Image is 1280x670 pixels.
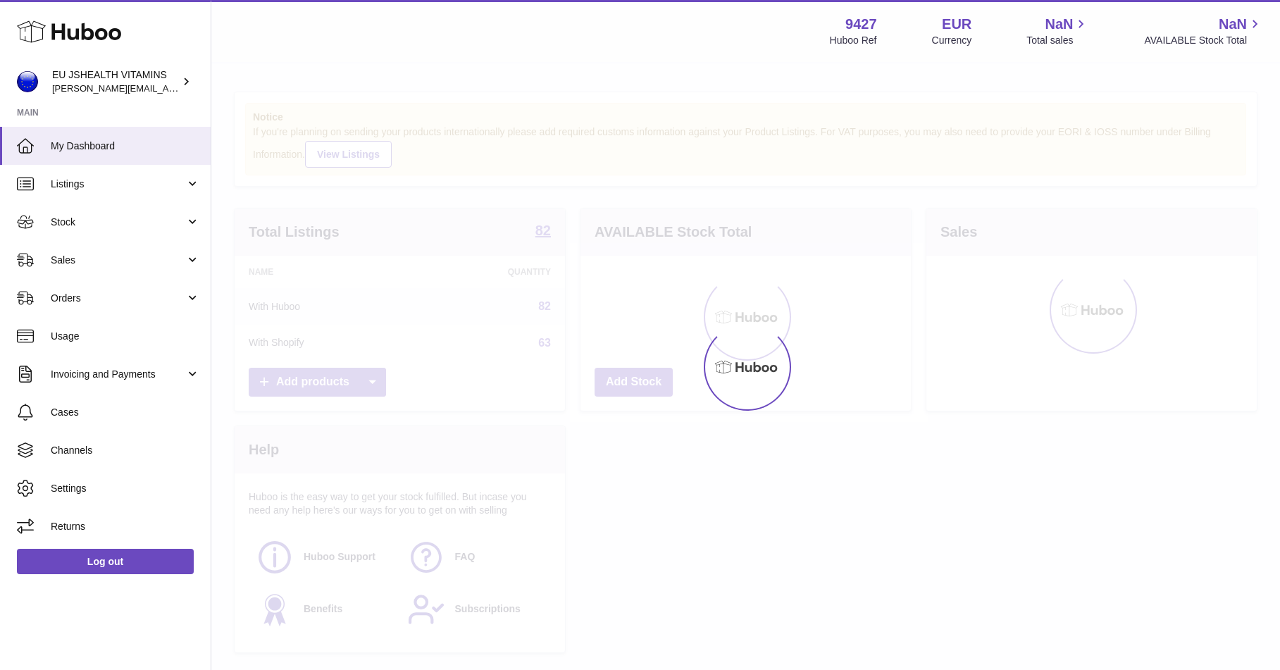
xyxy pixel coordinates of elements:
a: NaN AVAILABLE Stock Total [1144,15,1263,47]
span: Invoicing and Payments [51,368,185,381]
span: Settings [51,482,200,495]
div: Huboo Ref [830,34,877,47]
a: Log out [17,549,194,574]
span: Usage [51,330,200,343]
strong: 9427 [845,15,877,34]
div: EU JSHEALTH VITAMINS [52,68,179,95]
span: NaN [1219,15,1247,34]
div: Currency [932,34,972,47]
span: [PERSON_NAME][EMAIL_ADDRESS][DOMAIN_NAME] [52,82,282,94]
span: Returns [51,520,200,533]
span: Stock [51,216,185,229]
span: My Dashboard [51,139,200,153]
a: NaN Total sales [1026,15,1089,47]
span: Listings [51,178,185,191]
span: Total sales [1026,34,1089,47]
strong: EUR [942,15,971,34]
span: Channels [51,444,200,457]
span: NaN [1045,15,1073,34]
img: laura@jessicasepel.com [17,71,38,92]
span: Sales [51,254,185,267]
span: Orders [51,292,185,305]
span: Cases [51,406,200,419]
span: AVAILABLE Stock Total [1144,34,1263,47]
